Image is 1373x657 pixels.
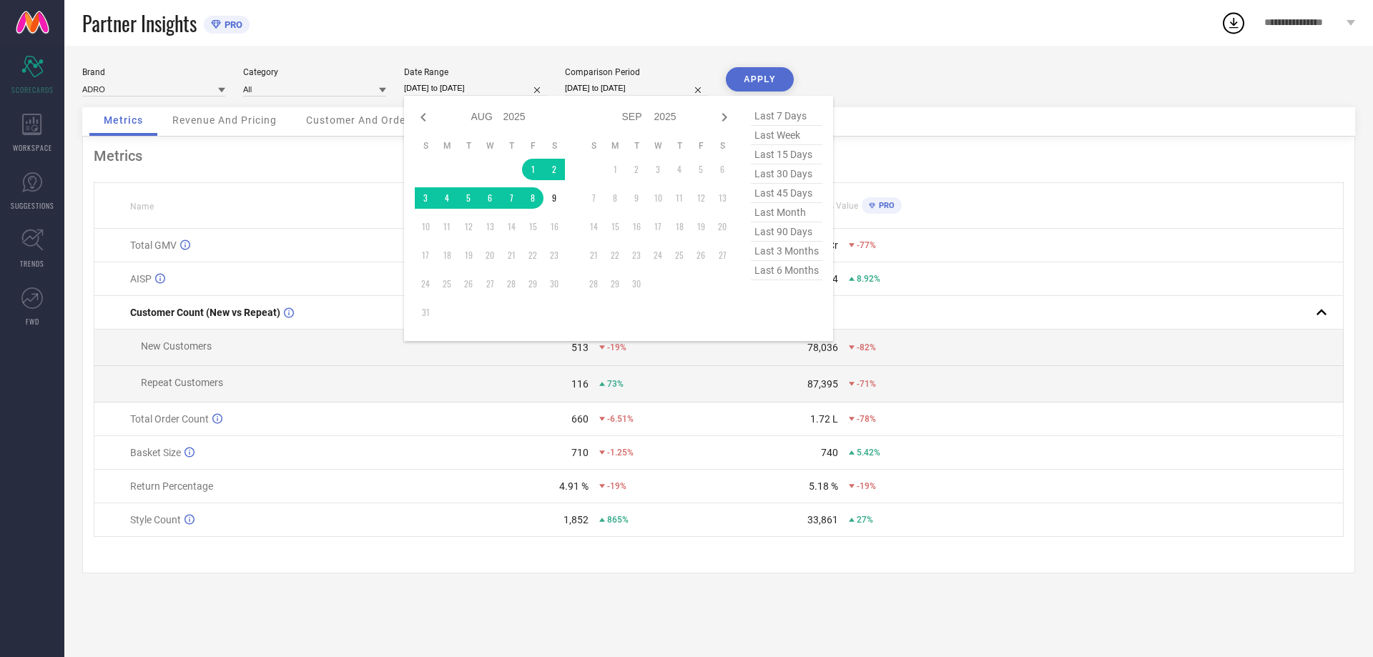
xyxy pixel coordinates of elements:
td: Sun Aug 31 2025 [415,302,436,323]
td: Thu Aug 21 2025 [501,244,522,266]
div: 4.91 % [559,480,589,492]
td: Sat Sep 13 2025 [712,187,733,209]
span: last 7 days [751,107,822,126]
div: Brand [82,67,225,77]
div: 116 [571,378,589,390]
td: Thu Sep 25 2025 [669,244,690,266]
th: Saturday [712,140,733,152]
div: 1,852 [564,514,589,525]
td: Sun Aug 17 2025 [415,244,436,266]
td: Mon Aug 25 2025 [436,273,458,295]
th: Sunday [415,140,436,152]
td: Sat Sep 20 2025 [712,216,733,237]
button: APPLY [726,67,794,92]
td: Wed Aug 06 2025 [479,187,501,209]
td: Mon Sep 29 2025 [604,273,626,295]
th: Monday [436,140,458,152]
td: Mon Sep 15 2025 [604,216,626,237]
td: Fri Aug 29 2025 [522,273,543,295]
td: Wed Aug 27 2025 [479,273,501,295]
span: Metrics [104,114,143,126]
span: -82% [857,342,876,352]
span: Revenue And Pricing [172,114,277,126]
span: 27% [857,515,873,525]
div: 710 [571,447,589,458]
td: Mon Sep 01 2025 [604,159,626,180]
span: last 6 months [751,261,822,280]
td: Sat Aug 30 2025 [543,273,565,295]
td: Fri Aug 22 2025 [522,244,543,266]
th: Sunday [583,140,604,152]
td: Sun Aug 03 2025 [415,187,436,209]
th: Thursday [501,140,522,152]
div: 33,861 [807,514,838,525]
td: Tue Sep 23 2025 [626,244,647,266]
div: 87,395 [807,378,838,390]
span: last 45 days [751,184,822,203]
td: Tue Sep 02 2025 [626,159,647,180]
span: SCORECARDS [11,84,54,95]
input: Select date range [404,81,547,96]
div: Previous month [415,109,432,126]
td: Wed Sep 03 2025 [647,159,669,180]
td: Mon Sep 22 2025 [604,244,626,266]
div: Date Range [404,67,547,77]
th: Tuesday [626,140,647,152]
td: Sat Aug 16 2025 [543,216,565,237]
td: Tue Aug 12 2025 [458,216,479,237]
span: -19% [857,481,876,491]
td: Fri Sep 19 2025 [690,216,712,237]
td: Sun Sep 21 2025 [583,244,604,266]
div: 78,036 [807,342,838,353]
span: Basket Size [130,447,181,458]
span: last week [751,126,822,145]
div: Comparison Period [565,67,708,77]
td: Sat Sep 06 2025 [712,159,733,180]
span: last 90 days [751,222,822,242]
span: SUGGESTIONS [11,200,54,211]
td: Thu Sep 04 2025 [669,159,690,180]
span: last 30 days [751,164,822,184]
span: PRO [875,201,895,210]
span: Repeat Customers [141,377,223,388]
span: last 15 days [751,145,822,164]
div: Category [243,67,386,77]
div: Metrics [94,147,1344,164]
span: Total GMV [130,239,177,251]
td: Thu Sep 11 2025 [669,187,690,209]
th: Thursday [669,140,690,152]
div: Next month [716,109,733,126]
div: 1.72 L [810,413,838,425]
span: Customer Count (New vs Repeat) [130,307,280,318]
td: Wed Sep 10 2025 [647,187,669,209]
td: Mon Aug 04 2025 [436,187,458,209]
div: 513 [571,342,589,353]
td: Sun Aug 10 2025 [415,216,436,237]
span: FWD [26,316,39,327]
span: Total Order Count [130,413,209,425]
th: Friday [522,140,543,152]
td: Tue Aug 19 2025 [458,244,479,266]
span: last month [751,203,822,222]
td: Fri Sep 12 2025 [690,187,712,209]
div: 5.18 % [809,480,838,492]
td: Tue Sep 09 2025 [626,187,647,209]
td: Sat Aug 02 2025 [543,159,565,180]
span: 865% [607,515,629,525]
th: Tuesday [458,140,479,152]
span: Style Count [130,514,181,525]
span: -78% [857,414,876,424]
td: Fri Aug 01 2025 [522,159,543,180]
td: Fri Sep 05 2025 [690,159,712,180]
span: Customer And Orders [306,114,415,126]
td: Thu Aug 07 2025 [501,187,522,209]
th: Wednesday [479,140,501,152]
td: Tue Sep 30 2025 [626,273,647,295]
span: Partner Insights [82,9,197,38]
td: Thu Aug 14 2025 [501,216,522,237]
td: Sat Sep 27 2025 [712,244,733,266]
td: Mon Aug 18 2025 [436,244,458,266]
span: 5.42% [857,448,880,458]
td: Tue Sep 16 2025 [626,216,647,237]
div: 740 [821,447,838,458]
